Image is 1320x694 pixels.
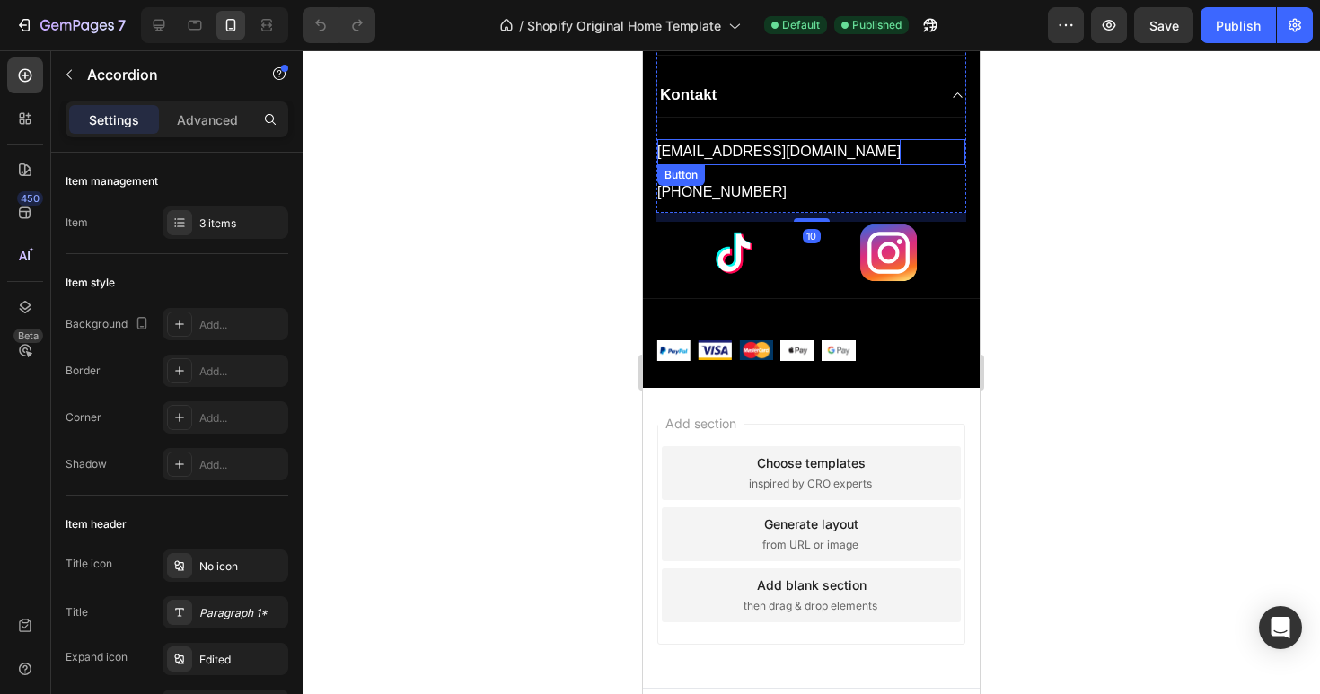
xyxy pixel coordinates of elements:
div: Corner [66,409,101,426]
div: Title [66,604,88,620]
div: Expand icon [66,649,128,665]
div: Beta [13,329,43,343]
span: Save [1149,18,1179,33]
div: Background [66,312,153,337]
div: Title icon [66,556,112,572]
div: 3 items [199,215,284,232]
div: Item [66,215,88,231]
div: Item header [66,516,127,532]
div: Add... [199,317,284,333]
span: Default [782,17,820,33]
p: Accordion [87,64,240,85]
span: / [519,16,524,35]
div: Publish [1216,16,1261,35]
div: 450 [17,191,43,206]
p: Settings [89,110,139,129]
p: 7 [118,14,126,36]
span: Published [852,17,902,33]
div: Item management [66,173,158,189]
iframe: Design area [643,50,980,694]
div: Undo/Redo [303,7,375,43]
div: Open Intercom Messenger [1259,606,1302,649]
div: Add... [199,364,284,380]
div: Shadow [66,456,107,472]
div: Paragraph 1* [199,605,284,621]
button: Save [1134,7,1193,43]
div: Add... [199,410,284,426]
div: No icon [199,558,284,575]
button: Publish [1201,7,1276,43]
button: 7 [7,7,134,43]
div: Add... [199,457,284,473]
div: Border [66,363,101,379]
span: Shopify Original Home Template [527,16,721,35]
div: Edited [199,652,284,668]
div: Item style [66,275,115,291]
p: Advanced [177,110,238,129]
